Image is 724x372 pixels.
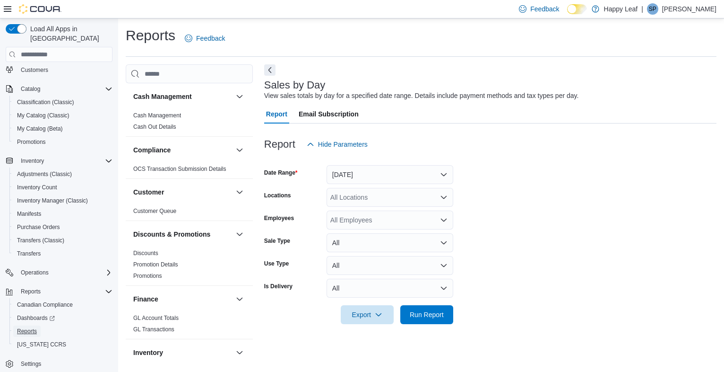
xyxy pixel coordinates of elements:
button: Inventory [17,155,48,167]
a: Customer Queue [133,208,176,214]
span: Reports [17,286,112,297]
span: Classification (Classic) [13,97,112,108]
button: Inventory [234,347,245,358]
span: Purchase Orders [13,221,112,233]
span: Inventory [21,157,44,165]
span: OCS Transaction Submission Details [133,165,226,173]
button: Adjustments (Classic) [9,168,116,181]
a: Customers [17,64,52,76]
button: Operations [17,267,52,278]
button: Next [264,64,276,76]
h3: Sales by Day [264,80,326,91]
span: Customers [21,66,48,74]
button: Manifests [9,207,116,221]
button: Catalog [2,82,116,96]
a: Cash Out Details [133,124,176,130]
button: Finance [234,293,245,305]
span: Transfers [17,250,41,257]
span: Canadian Compliance [17,301,73,309]
h3: Inventory [133,348,163,357]
span: Settings [21,360,41,368]
span: Manifests [13,208,112,220]
label: Use Type [264,260,289,267]
span: Classification (Classic) [17,98,74,106]
span: Settings [17,358,112,370]
div: Customer [126,205,253,221]
label: Date Range [264,169,298,177]
span: Load All Apps in [GEOGRAPHIC_DATA] [26,24,112,43]
span: My Catalog (Classic) [13,110,112,121]
label: Employees [264,214,294,222]
div: Cash Management [126,110,253,136]
span: Report [266,105,287,124]
a: Dashboards [9,311,116,325]
button: Settings [2,357,116,371]
span: Dashboards [17,314,55,322]
a: Discounts [133,250,158,257]
span: SP [649,3,656,15]
p: | [641,3,643,15]
span: Inventory Count [13,182,112,193]
button: Finance [133,294,232,304]
span: Run Report [410,310,444,319]
span: Promotions [133,272,162,280]
button: Hide Parameters [303,135,371,154]
div: Compliance [126,163,253,178]
button: All [327,256,453,275]
button: Canadian Compliance [9,298,116,311]
span: Discounts [133,249,158,257]
a: Promotion Details [133,261,178,268]
button: [DATE] [327,165,453,184]
span: Operations [17,267,112,278]
span: Adjustments (Classic) [17,170,72,178]
a: Transfers [13,248,44,259]
button: My Catalog (Classic) [9,109,116,122]
span: Purchase Orders [17,223,60,231]
span: Reports [13,326,112,337]
button: All [327,279,453,298]
button: Customer [133,187,232,197]
button: Reports [9,325,116,338]
button: Open list of options [440,194,448,201]
a: Reports [13,326,41,337]
span: Transfers (Classic) [17,237,64,244]
a: Canadian Compliance [13,299,77,310]
span: Operations [21,269,49,276]
label: Sale Type [264,237,290,245]
h1: Reports [126,26,175,45]
span: Transfers [13,248,112,259]
a: My Catalog (Beta) [13,123,67,134]
span: My Catalog (Classic) [17,112,69,119]
button: Open list of options [440,216,448,224]
span: Feedback [196,34,225,43]
button: Catalog [17,83,44,95]
button: Cash Management [234,91,245,102]
label: Is Delivery [264,283,293,290]
span: Promotions [17,138,46,146]
span: Reports [17,328,37,335]
h3: Compliance [133,145,171,155]
span: Catalog [21,85,40,93]
button: Purchase Orders [9,221,116,234]
button: All [327,233,453,252]
button: Export [341,305,394,324]
div: Discounts & Promotions [126,248,253,285]
a: Feedback [181,29,229,48]
a: Dashboards [13,312,59,324]
a: Cash Management [133,112,181,119]
img: Cova [19,4,61,14]
button: Discounts & Promotions [234,229,245,240]
a: Classification (Classic) [13,97,78,108]
span: Feedback [530,4,559,14]
a: [US_STATE] CCRS [13,339,70,350]
a: GL Account Totals [133,315,179,321]
input: Dark Mode [567,4,587,14]
a: Settings [17,358,45,370]
a: Adjustments (Classic) [13,168,76,180]
span: My Catalog (Beta) [13,123,112,134]
button: Inventory Manager (Classic) [9,194,116,207]
button: Transfers (Classic) [9,234,116,247]
button: Compliance [234,144,245,156]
